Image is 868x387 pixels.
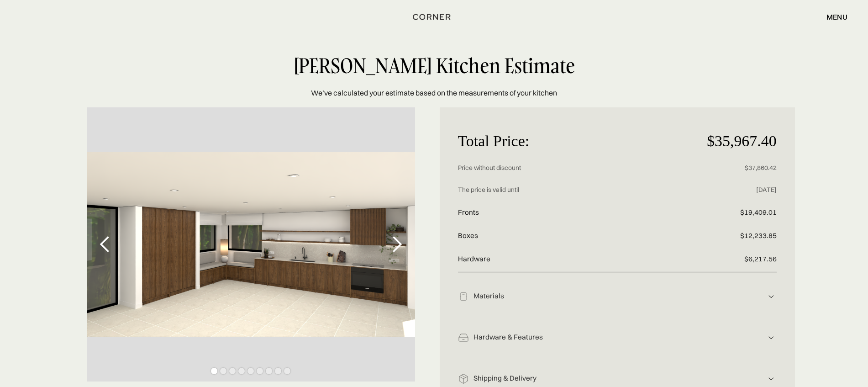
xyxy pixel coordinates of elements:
[379,107,415,382] div: next slide
[458,126,670,156] p: Total Price:
[670,248,777,271] p: $6,217.56
[266,368,272,374] div: Show slide 7 of 9
[211,368,217,374] div: Show slide 1 of 9
[670,126,777,156] p: $35,967.40
[458,179,670,201] p: The price is valid until
[87,107,415,382] div: carousel
[469,333,766,342] div: Hardware & Features
[670,201,777,224] p: $19,409.01
[826,13,847,21] div: menu
[670,224,777,248] p: $12,233.85
[469,292,766,301] div: Materials
[247,368,254,374] div: Show slide 5 of 9
[670,179,777,201] p: [DATE]
[311,87,557,98] p: We’ve calculated your estimate based on the measurements of your kitchen
[257,368,263,374] div: Show slide 6 of 9
[275,368,281,374] div: Show slide 8 of 9
[238,368,245,374] div: Show slide 4 of 9
[458,157,670,179] p: Price without discount
[817,9,847,25] div: menu
[405,11,463,23] a: home
[229,368,236,374] div: Show slide 3 of 9
[469,374,766,383] div: Shipping & Delivery
[220,368,226,374] div: Show slide 2 of 9
[220,55,648,76] div: [PERSON_NAME] Kitchen Estimate
[458,201,670,224] p: Fronts
[458,248,670,271] p: Hardware
[670,157,777,179] p: $37,860.42
[284,368,290,374] div: Show slide 9 of 9
[87,107,415,382] div: 1 of 9
[458,224,670,248] p: Boxes
[87,107,123,382] div: previous slide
